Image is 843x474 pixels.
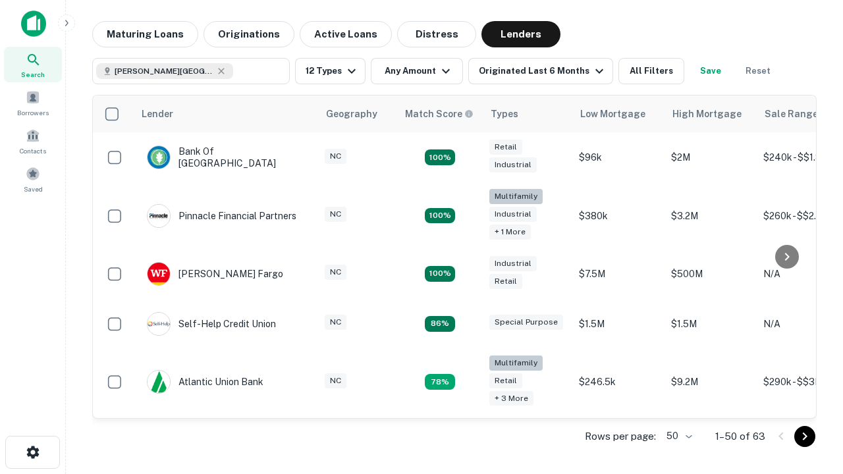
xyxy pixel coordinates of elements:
[665,299,757,349] td: $1.5M
[397,95,483,132] th: Capitalize uses an advanced AI algorithm to match your search with the best lender. The match sco...
[397,21,476,47] button: Distress
[572,349,665,415] td: $246.5k
[489,189,543,204] div: Multifamily
[479,63,607,79] div: Originated Last 6 Months
[4,47,62,82] a: Search
[425,316,455,332] div: Matching Properties: 11, hasApolloMatch: undefined
[147,370,263,394] div: Atlantic Union Bank
[425,208,455,224] div: Matching Properties: 23, hasApolloMatch: undefined
[204,21,294,47] button: Originations
[325,207,346,222] div: NC
[468,58,613,84] button: Originated Last 6 Months
[665,95,757,132] th: High Mortgage
[618,58,684,84] button: All Filters
[326,106,377,122] div: Geography
[665,132,757,182] td: $2M
[765,106,818,122] div: Sale Range
[481,21,560,47] button: Lenders
[794,426,815,447] button: Go to next page
[489,224,531,240] div: + 1 more
[665,349,757,415] td: $9.2M
[572,299,665,349] td: $1.5M
[405,107,474,121] div: Capitalize uses an advanced AI algorithm to match your search with the best lender. The match sco...
[580,106,645,122] div: Low Mortgage
[134,95,318,132] th: Lender
[147,204,296,228] div: Pinnacle Financial Partners
[572,249,665,299] td: $7.5M
[17,107,49,118] span: Borrowers
[300,21,392,47] button: Active Loans
[737,58,779,84] button: Reset
[148,313,170,335] img: picture
[690,58,732,84] button: Save your search to get updates of matches that match your search criteria.
[148,371,170,393] img: picture
[405,107,471,121] h6: Match Score
[425,266,455,282] div: Matching Properties: 14, hasApolloMatch: undefined
[665,249,757,299] td: $500M
[147,262,283,286] div: [PERSON_NAME] Fargo
[92,21,198,47] button: Maturing Loans
[371,58,463,84] button: Any Amount
[24,184,43,194] span: Saved
[489,140,522,155] div: Retail
[585,429,656,444] p: Rows per page:
[21,69,45,80] span: Search
[715,429,765,444] p: 1–50 of 63
[483,95,572,132] th: Types
[325,265,346,280] div: NC
[21,11,46,37] img: capitalize-icon.png
[661,427,694,446] div: 50
[572,132,665,182] td: $96k
[148,146,170,169] img: picture
[489,373,522,388] div: Retail
[325,149,346,164] div: NC
[4,85,62,120] a: Borrowers
[4,161,62,197] a: Saved
[4,123,62,159] a: Contacts
[489,274,522,289] div: Retail
[672,106,742,122] div: High Mortgage
[489,256,537,271] div: Industrial
[489,391,533,406] div: + 3 more
[489,315,563,330] div: Special Purpose
[777,369,843,432] iframe: Chat Widget
[491,106,518,122] div: Types
[425,374,455,390] div: Matching Properties: 10, hasApolloMatch: undefined
[425,149,455,165] div: Matching Properties: 15, hasApolloMatch: undefined
[572,95,665,132] th: Low Mortgage
[572,182,665,249] td: $380k
[325,315,346,330] div: NC
[295,58,366,84] button: 12 Types
[325,373,346,388] div: NC
[115,65,213,77] span: [PERSON_NAME][GEOGRAPHIC_DATA], [GEOGRAPHIC_DATA]
[489,355,543,371] div: Multifamily
[148,205,170,227] img: picture
[20,145,46,156] span: Contacts
[318,95,397,132] th: Geography
[147,145,305,169] div: Bank Of [GEOGRAPHIC_DATA]
[142,106,173,122] div: Lender
[147,312,276,336] div: Self-help Credit Union
[665,182,757,249] td: $3.2M
[489,157,537,172] div: Industrial
[489,207,537,222] div: Industrial
[148,263,170,285] img: picture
